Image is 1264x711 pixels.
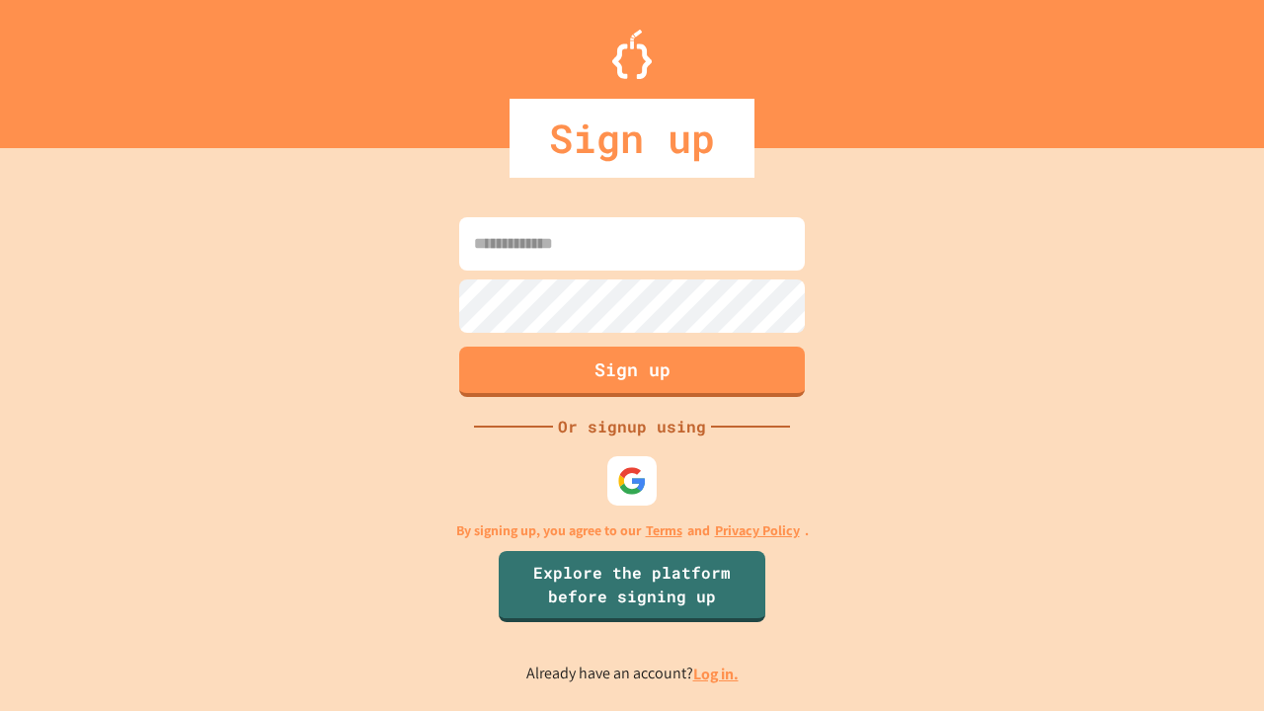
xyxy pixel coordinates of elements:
[526,662,739,686] p: Already have an account?
[553,415,711,438] div: Or signup using
[715,520,800,541] a: Privacy Policy
[646,520,682,541] a: Terms
[459,347,805,397] button: Sign up
[456,520,809,541] p: By signing up, you agree to our and .
[617,466,647,496] img: google-icon.svg
[693,664,739,684] a: Log in.
[612,30,652,79] img: Logo.svg
[499,551,765,622] a: Explore the platform before signing up
[510,99,754,178] div: Sign up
